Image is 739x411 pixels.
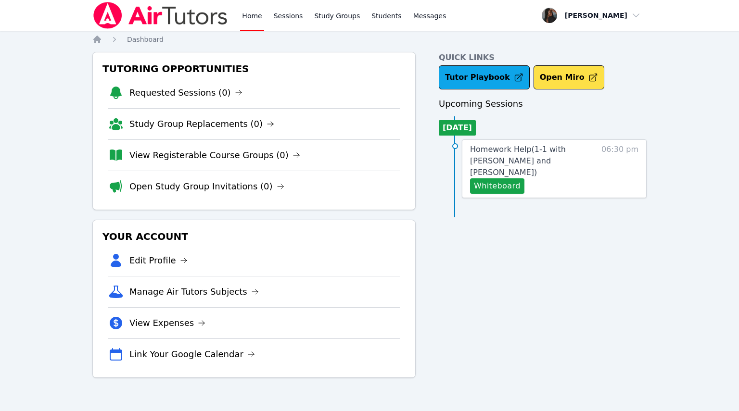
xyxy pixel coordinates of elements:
[439,120,476,136] li: [DATE]
[127,35,164,44] a: Dashboard
[101,228,408,245] h3: Your Account
[92,35,647,44] nav: Breadcrumb
[439,65,530,89] a: Tutor Playbook
[127,36,164,43] span: Dashboard
[129,180,284,193] a: Open Study Group Invitations (0)
[129,348,255,361] a: Link Your Google Calendar
[92,2,229,29] img: Air Tutors
[601,144,638,194] span: 06:30 pm
[129,117,274,131] a: Study Group Replacements (0)
[470,178,524,194] button: Whiteboard
[413,11,446,21] span: Messages
[129,285,259,299] a: Manage Air Tutors Subjects
[470,145,566,177] span: Homework Help ( 1-1 with [PERSON_NAME] and [PERSON_NAME] )
[101,60,408,77] h3: Tutoring Opportunities
[439,52,647,63] h4: Quick Links
[129,86,242,100] a: Requested Sessions (0)
[439,97,647,111] h3: Upcoming Sessions
[534,65,604,89] button: Open Miro
[129,254,188,267] a: Edit Profile
[470,144,597,178] a: Homework Help(1-1 with [PERSON_NAME] and [PERSON_NAME])
[129,149,300,162] a: View Registerable Course Groups (0)
[129,316,205,330] a: View Expenses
